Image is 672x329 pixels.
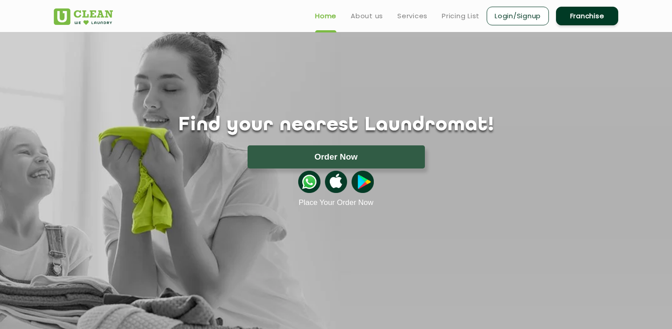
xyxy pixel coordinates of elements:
a: About us [351,11,383,21]
img: UClean Laundry and Dry Cleaning [54,8,113,25]
a: Login/Signup [487,7,549,25]
a: Place Your Order Now [299,198,373,207]
img: playstoreicon.png [352,171,374,193]
a: Pricing List [442,11,480,21]
img: whatsappicon.png [298,171,320,193]
img: apple-icon.png [325,171,347,193]
button: Order Now [248,145,425,169]
a: Services [397,11,428,21]
a: Home [315,11,336,21]
a: Franchise [556,7,618,25]
h1: Find your nearest Laundromat! [47,114,625,136]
